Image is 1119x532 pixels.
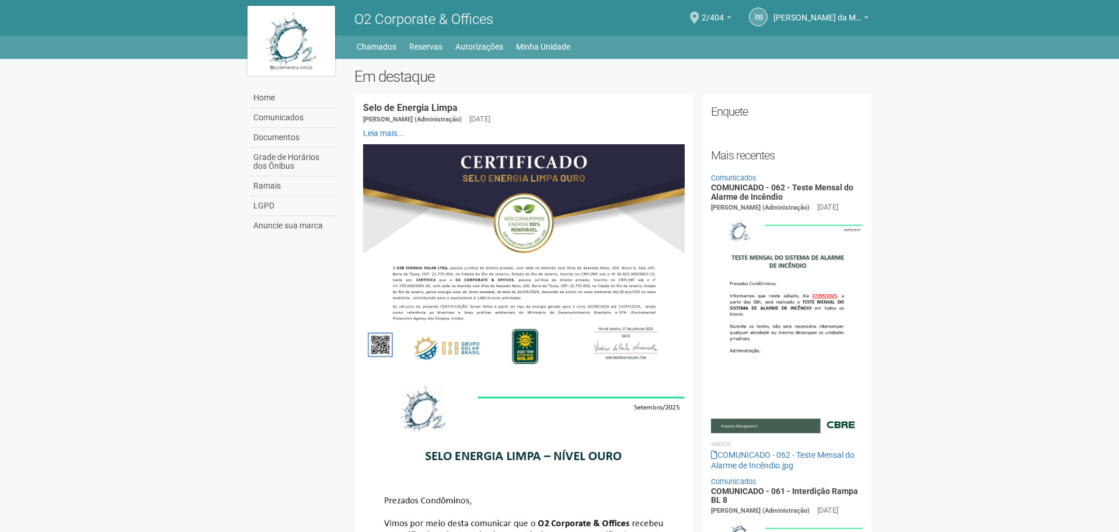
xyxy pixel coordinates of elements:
[702,15,731,24] a: 2/404
[247,6,335,76] img: logo.jpg
[711,486,858,505] a: COMUNICADO - 061 - Interdição Rampa BL 8
[773,15,869,24] a: [PERSON_NAME] da Motta Junior
[363,144,685,372] img: COMUNICADO%20-%20054%20-%20Selo%20de%20Energia%20Limpa%20-%20P%C3%A1g.%202.jpg
[516,39,570,55] a: Minha Unidade
[711,507,810,514] span: [PERSON_NAME] (Administração)
[250,176,337,196] a: Ramais
[250,196,337,216] a: LGPD
[711,450,855,470] a: COMUNICADO - 062 - Teste Mensal do Alarme de Incêndio.jpg
[773,2,861,22] span: Raul Barrozo da Motta Junior
[409,39,442,55] a: Reservas
[469,114,490,124] div: [DATE]
[363,102,458,113] a: Selo de Energia Limpa
[250,88,337,108] a: Home
[250,216,337,235] a: Anuncie sua marca
[711,173,757,182] a: Comunicados
[455,39,503,55] a: Autorizações
[749,8,768,26] a: RB
[250,108,337,128] a: Comunicados
[354,11,493,27] span: O2 Corporate & Offices
[711,213,863,433] img: COMUNICADO%20-%20062%20-%20Teste%20Mensal%20do%20Alarme%20de%20Inc%C3%AAndio.jpg
[357,39,396,55] a: Chamados
[250,148,337,176] a: Grade de Horários dos Ônibus
[711,204,810,211] span: [PERSON_NAME] (Administração)
[711,183,853,201] a: COMUNICADO - 062 - Teste Mensal do Alarme de Incêndio
[711,477,757,486] a: Comunicados
[250,128,337,148] a: Documentos
[354,68,872,85] h2: Em destaque
[363,116,462,123] span: [PERSON_NAME] (Administração)
[711,147,863,164] h2: Mais recentes
[363,128,405,138] a: Leia mais...
[817,202,838,213] div: [DATE]
[702,2,724,22] span: 2/404
[711,103,863,120] h2: Enquete
[711,439,863,450] li: Anexos
[817,505,838,516] div: [DATE]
